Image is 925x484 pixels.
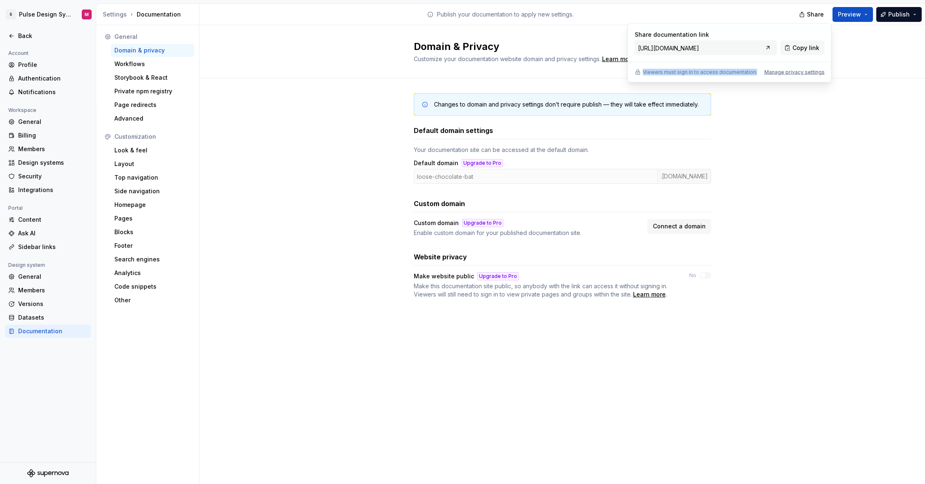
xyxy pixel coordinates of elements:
[111,239,194,252] a: Footer
[18,74,88,83] div: Authentication
[5,270,91,283] a: General
[111,85,194,98] a: Private npm registry
[689,272,696,279] label: No
[18,159,88,167] div: Design systems
[5,311,91,324] a: Datasets
[414,159,458,167] label: Default domain
[647,219,711,234] button: Connect a domain
[601,56,636,62] span: .
[437,10,574,19] p: Publish your documentation to apply new settings.
[838,10,861,19] span: Preview
[114,282,191,291] div: Code snippets
[888,10,910,19] span: Publish
[653,222,706,230] span: Connect a domain
[462,159,503,167] button: Upgrade to Pro
[114,74,191,82] div: Storybook & React
[19,10,72,19] div: Pulse Design System
[111,253,194,266] a: Search engines
[18,32,88,40] div: Back
[5,48,32,58] div: Account
[18,229,88,237] div: Ask AI
[18,273,88,281] div: General
[477,272,519,280] button: Upgrade to Pro
[111,185,194,198] a: Side navigation
[5,72,91,85] a: Authentication
[5,325,91,338] a: Documentation
[5,142,91,156] a: Members
[643,69,757,76] p: Viewers must sign in to access documentation.
[111,157,194,171] a: Layout
[602,55,635,63] div: Learn more
[114,33,191,41] div: General
[114,255,191,263] div: Search engines
[462,219,503,227] button: Upgrade to Pro
[5,85,91,99] a: Notifications
[111,144,194,157] a: Look & feel
[414,229,643,237] div: Enable custom domain for your published documentation site.
[114,133,191,141] div: Customization
[18,243,88,251] div: Sidebar links
[114,173,191,182] div: Top navigation
[114,228,191,236] div: Blocks
[18,145,88,153] div: Members
[5,260,48,270] div: Design system
[807,10,824,19] span: Share
[414,272,474,280] div: Make website public
[414,146,711,154] div: Your documentation site can be accessed at the default domain.
[111,280,194,293] a: Code snippets
[795,7,829,22] button: Share
[876,7,922,22] button: Publish
[5,170,91,183] a: Security
[111,57,194,71] a: Workflows
[633,290,666,299] div: Learn more
[111,225,194,239] a: Blocks
[111,71,194,84] a: Storybook & React
[111,198,194,211] a: Homepage
[414,40,701,53] h2: Domain & Privacy
[434,100,699,109] div: Changes to domain and privacy settings don’t require publish — they will take effect immediately.
[114,46,191,55] div: Domain & privacy
[5,105,40,115] div: Workspace
[85,11,89,18] div: M
[635,31,777,39] p: Share documentation link
[103,10,127,19] div: Settings
[5,213,91,226] a: Content
[5,115,91,128] a: General
[114,101,191,109] div: Page redirects
[792,44,819,52] span: Copy link
[111,98,194,112] a: Page redirects
[18,286,88,294] div: Members
[114,214,191,223] div: Pages
[114,242,191,250] div: Footer
[414,219,459,227] div: Custom domain
[5,29,91,43] a: Back
[5,240,91,254] a: Sidebar links
[414,282,674,299] span: .
[6,9,16,19] div: S
[111,112,194,125] a: Advanced
[111,44,194,57] a: Domain & privacy
[18,172,88,180] div: Security
[111,266,194,280] a: Analytics
[114,201,191,209] div: Homepage
[5,297,91,311] a: Versions
[103,10,196,19] div: Documentation
[2,5,94,24] button: SPulse Design SystemM
[114,87,191,95] div: Private npm registry
[5,129,91,142] a: Billing
[27,469,69,477] svg: Supernova Logo
[414,55,601,62] span: Customize your documentation website domain and privacy settings.
[114,146,191,154] div: Look & feel
[18,186,88,194] div: Integrations
[414,282,667,298] span: Make this documentation site public, so anybody with the link can access it without signing in. V...
[18,131,88,140] div: Billing
[18,313,88,322] div: Datasets
[5,203,26,213] div: Portal
[5,183,91,197] a: Integrations
[114,187,191,195] div: Side navigation
[18,300,88,308] div: Versions
[5,227,91,240] a: Ask AI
